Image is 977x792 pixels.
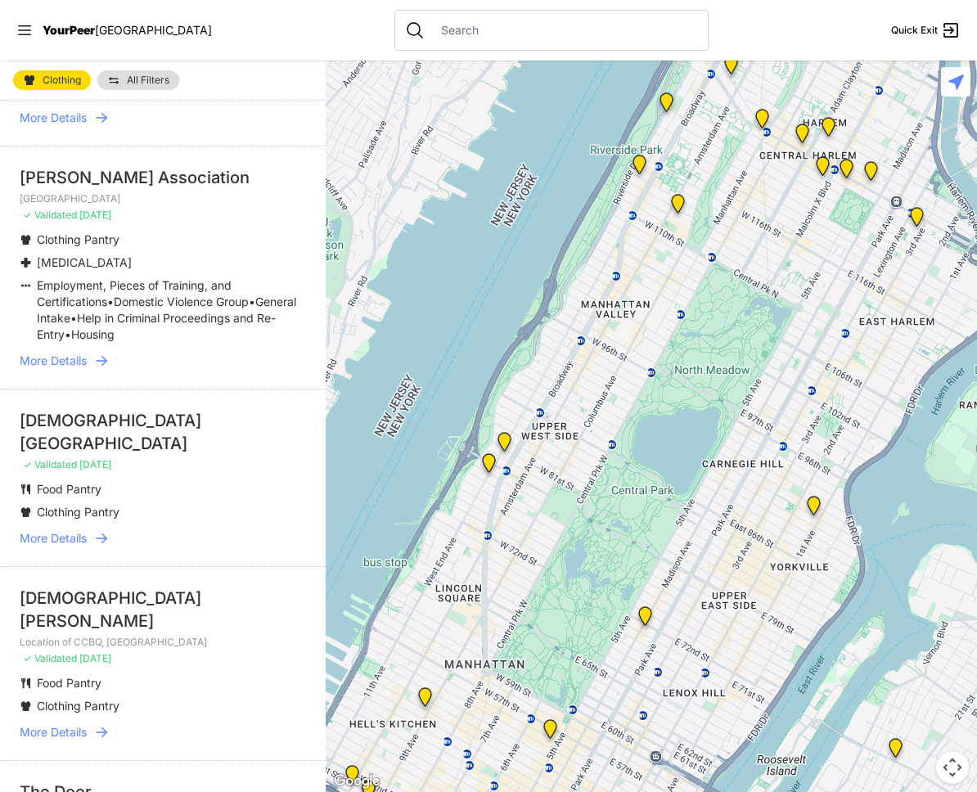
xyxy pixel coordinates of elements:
div: The Cathedral Church of St. John the Divine [668,194,688,220]
span: Clothing Pantry [37,505,119,519]
a: Quick Exit [891,20,961,40]
div: New York [342,765,362,791]
span: More Details [20,724,87,740]
span: ✓ Validated [23,458,77,470]
div: Fancy Thrift Shop [885,738,906,764]
div: East Harlem [861,161,881,187]
span: [DATE] [79,652,111,664]
div: Main Location [907,207,927,233]
a: More Details [20,353,306,369]
span: ✓ Validated [23,652,77,664]
a: YourPeer[GEOGRAPHIC_DATA] [43,25,212,35]
div: Uptown/Harlem DYCD Youth Drop-in Center [792,124,813,150]
span: [MEDICAL_DATA] [37,255,132,269]
span: More Details [20,530,87,547]
div: [PERSON_NAME] Association [20,166,306,189]
span: Help in Criminal Proceedings and Re-Entry [37,311,276,341]
div: Pathways Adult Drop-In Program [494,432,515,458]
div: Ford Hall [629,155,650,181]
span: • [65,327,71,341]
a: Open this area in Google Maps (opens a new window) [330,771,384,792]
div: [DEMOGRAPHIC_DATA][PERSON_NAME] [20,587,306,632]
span: Clothing Pantry [37,699,119,713]
span: [DATE] [79,209,111,221]
input: Search [431,22,698,38]
a: Clothing [13,70,91,90]
span: • [249,295,255,308]
span: [GEOGRAPHIC_DATA] [95,23,212,37]
div: Avenue Church [804,496,824,522]
span: All Filters [127,75,169,85]
span: Employment, Pieces of Training, and Certifications [37,278,232,308]
span: More Details [20,353,87,369]
span: • [70,311,77,325]
button: Map camera controls [936,751,969,784]
span: Housing [71,327,115,341]
span: [DATE] [79,458,111,470]
p: Location of CCBQ, [GEOGRAPHIC_DATA] [20,636,306,649]
span: Clothing [43,75,81,85]
span: ✓ Validated [23,209,77,221]
a: More Details [20,110,306,126]
span: Clothing Pantry [37,232,119,246]
div: Manhattan [635,606,655,632]
span: More Details [20,110,87,126]
a: More Details [20,530,306,547]
div: The PILLARS – Holistic Recovery Support [752,109,772,135]
a: All Filters [97,70,179,90]
span: • [107,295,114,308]
a: More Details [20,724,306,740]
span: YourPeer [43,23,95,37]
div: Manhattan [656,92,677,119]
div: 9th Avenue Drop-in Center [415,687,435,713]
img: Google [330,771,384,792]
span: Food Pantry [37,482,101,496]
div: Manhattan [836,159,857,185]
div: Manhattan [818,117,839,143]
p: [GEOGRAPHIC_DATA] [20,192,306,205]
span: Domestic Violence Group [114,295,249,308]
span: Quick Exit [891,24,938,37]
span: Food Pantry [37,676,101,690]
div: [DEMOGRAPHIC_DATA][GEOGRAPHIC_DATA] [20,409,306,455]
